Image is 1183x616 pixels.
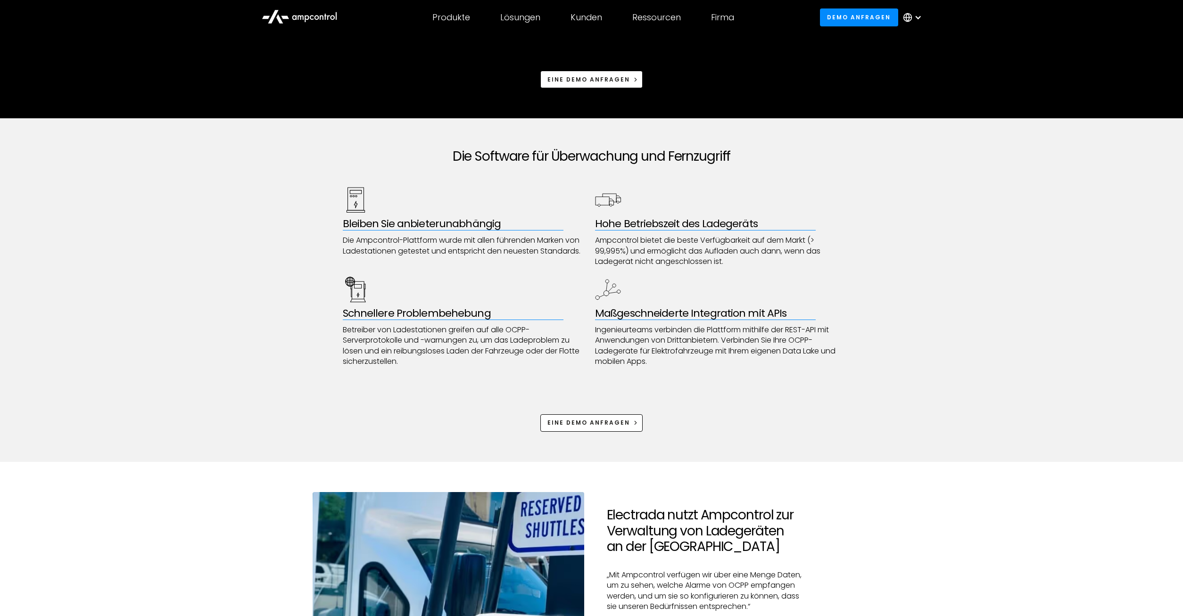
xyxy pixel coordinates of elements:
p: Die Ampcontrol-Plattform wurde mit allen führenden Marken von Ladestationen getestet und entspric... [343,235,588,256]
p: „Mit Ampcontrol verfügen wir über eine Menge Daten, um zu sehen, welche Alarme von OCPP empfangen... [607,570,809,612]
h2: Electrada nutzt Ampcontrol zur Verwaltung von Ladegeräten an der [GEOGRAPHIC_DATA] [607,507,809,555]
div: Lösungen [500,12,540,23]
div: Kunden [571,12,602,23]
p: Ampcontrol bietet die beste Verfügbarkeit auf dem Markt (> 99,995%) und ermöglicht das Aufladen a... [595,235,841,267]
h3: Maßgeschneiderte Integration mit APIs [595,307,841,320]
p: Ingenieurteams verbinden die Plattform mithilfe der REST-API mit Anwendungen von Drittanbietern. ... [595,325,841,367]
div: Firma [711,12,734,23]
a: Eine Demo anfragen [540,71,643,88]
div: Eine Demo anfragen [547,75,630,84]
h3: Bleiben Sie anbieterunabhängig [343,218,588,230]
p: Betreiber von Ladestationen greifen auf alle OCPP-Serverprotokolle und -warnungen zu, um das Lade... [343,325,588,367]
div: Eine Demo anfragen [547,419,630,427]
h3: Hohe Betriebszeit des Ladegeräts [595,218,841,230]
div: Produkte [432,12,470,23]
a: Eine Demo anfragen [540,414,643,432]
div: Ressourcen [632,12,681,23]
a: Demo anfragen [820,8,898,26]
h2: Die Software für Überwachung und Fernzugriff [343,148,841,164]
h3: Schnellere Problembehebung [343,307,588,320]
